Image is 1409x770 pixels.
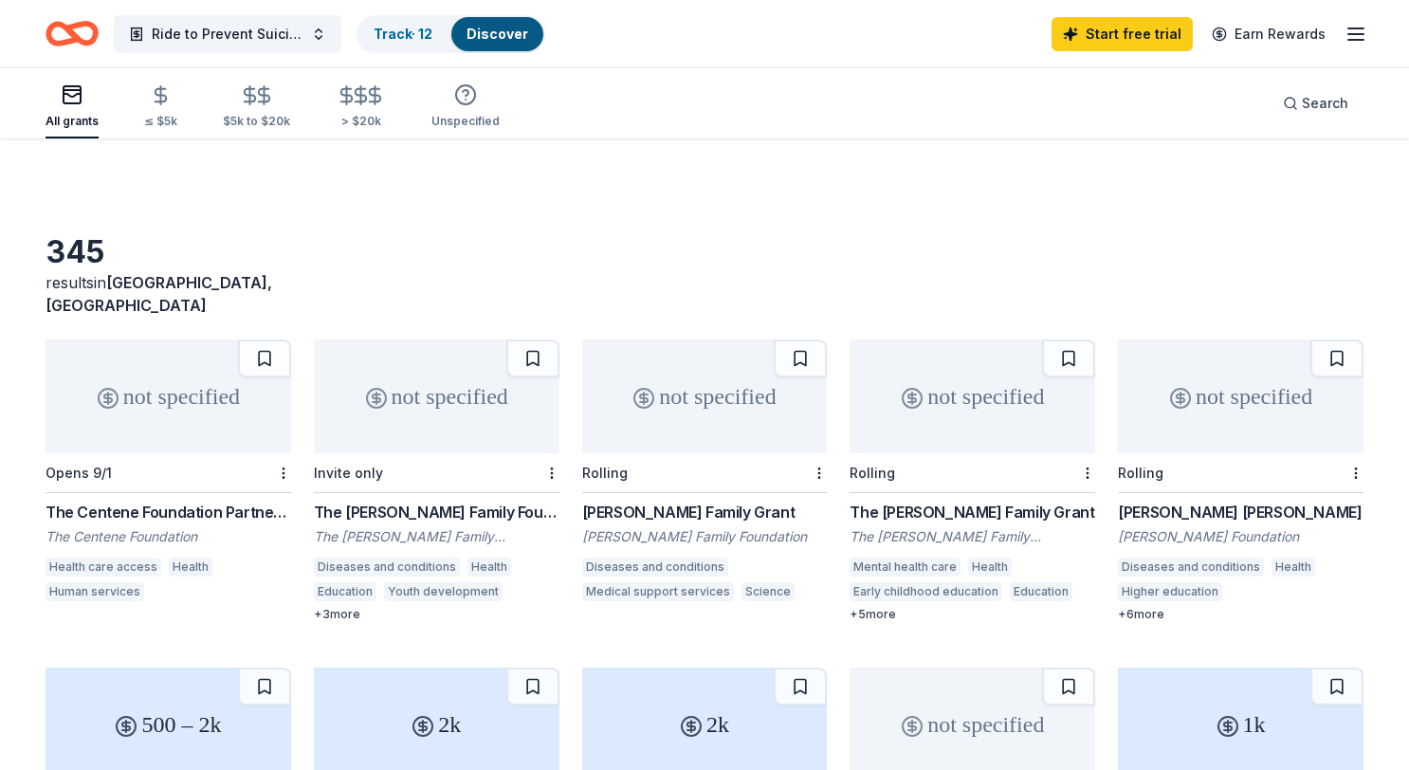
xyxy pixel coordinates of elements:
a: not specifiedRolling[PERSON_NAME] [PERSON_NAME][PERSON_NAME] FoundationDiseases and conditionsHea... [1118,339,1363,622]
button: > $20k [336,77,386,138]
div: Rolling [1118,465,1163,481]
a: Home [46,11,99,56]
div: Human services [46,582,144,601]
div: The Centene Foundation [46,527,291,546]
div: + 6 more [1118,607,1363,622]
span: Ride to Prevent Suicide [152,23,303,46]
a: not specifiedInvite onlyThe [PERSON_NAME] Family Foundation GrantThe [PERSON_NAME] Family Foundat... [314,339,559,622]
div: $5k to $20k [223,114,290,129]
div: Unspecified [431,114,500,129]
a: Discover [467,26,528,42]
div: Health [968,558,1012,577]
a: Start free trial [1052,17,1193,51]
span: in [46,273,272,315]
div: Diseases and conditions [582,558,728,577]
button: Search [1268,84,1363,122]
div: Rolling [582,465,628,481]
a: not specifiedRolling[PERSON_NAME] Family Grant[PERSON_NAME] Family FoundationDiseases and conditi... [582,339,828,607]
div: Education [314,582,376,601]
div: All grants [46,114,99,129]
div: The Centene Foundation Partners Program [46,501,291,523]
div: Rolling [850,465,895,481]
div: [PERSON_NAME] Family Foundation [582,527,828,546]
div: Education [1010,582,1072,601]
div: Youth development [384,582,503,601]
div: Science [741,582,795,601]
a: not specifiedRollingThe [PERSON_NAME] Family GrantThe [PERSON_NAME] Family FoundationMental healt... [850,339,1095,622]
div: not specified [582,339,828,453]
div: The [PERSON_NAME] Family Foundation [850,527,1095,546]
span: Search [1302,92,1348,115]
div: Higher education [1118,582,1222,601]
div: Health [467,558,511,577]
a: not specifiedOpens 9/1The Centene Foundation Partners ProgramThe Centene FoundationHealth care ac... [46,339,291,607]
div: Early childhood education [850,582,1002,601]
div: Health [169,558,212,577]
div: not specified [850,339,1095,453]
div: The [PERSON_NAME] Family Foundation Grant [314,501,559,523]
div: The [PERSON_NAME] Family Grant [850,501,1095,523]
div: not specified [46,339,291,453]
div: Health [1272,558,1315,577]
div: not specified [314,339,559,453]
button: Unspecified [431,76,500,138]
div: [PERSON_NAME] Foundation [1118,527,1363,546]
div: Invite only [314,465,383,481]
div: Mental health care [850,558,961,577]
a: Earn Rewards [1200,17,1337,51]
div: [PERSON_NAME] [PERSON_NAME] [1118,501,1363,523]
a: Track· 12 [374,26,432,42]
div: + 5 more [850,607,1095,622]
div: Medical support services [582,582,734,601]
button: Ride to Prevent Suicide [114,15,341,53]
div: The [PERSON_NAME] Family Foundation [314,527,559,546]
div: ≤ $5k [144,114,177,129]
div: Diseases and conditions [314,558,460,577]
div: > $20k [336,114,386,129]
div: Opens 9/1 [46,465,112,481]
button: ≤ $5k [144,77,177,138]
div: Health care access [46,558,161,577]
div: [PERSON_NAME] Family Grant [582,501,828,523]
button: $5k to $20k [223,77,290,138]
div: not specified [1118,339,1363,453]
button: All grants [46,76,99,138]
div: + 3 more [314,607,559,622]
div: results [46,271,291,317]
div: Diseases and conditions [1118,558,1264,577]
span: [GEOGRAPHIC_DATA], [GEOGRAPHIC_DATA] [46,273,272,315]
div: 345 [46,233,291,271]
button: Track· 12Discover [357,15,545,53]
